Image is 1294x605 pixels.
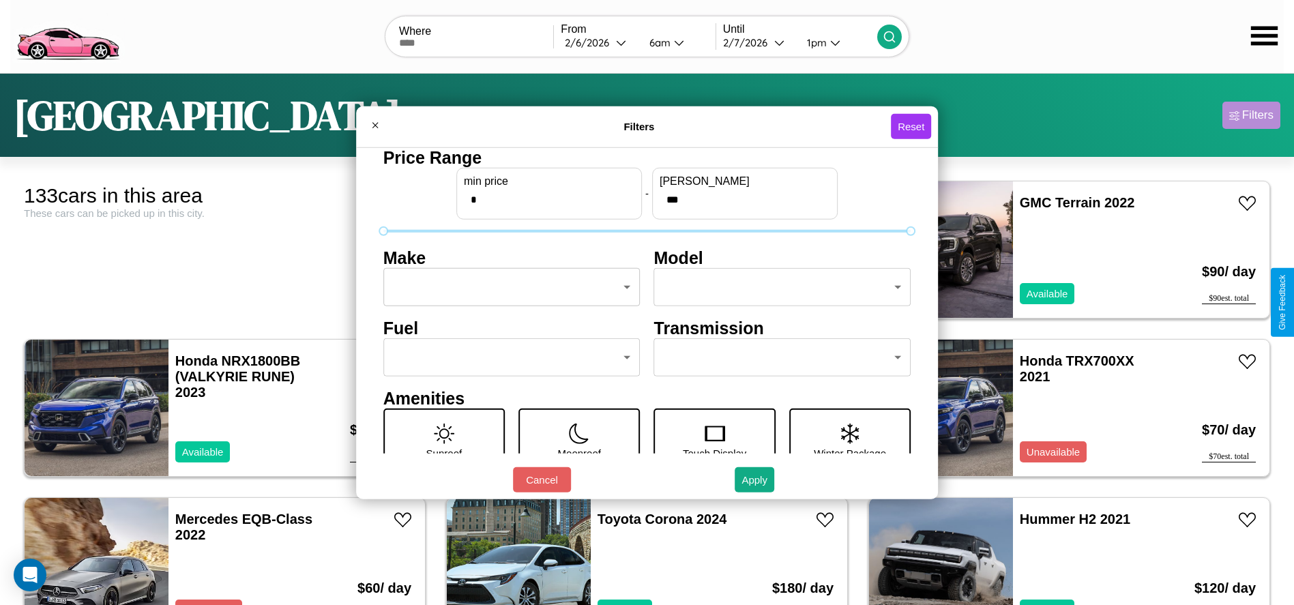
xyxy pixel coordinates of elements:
p: Unavailable [1027,443,1080,461]
button: 6am [638,35,716,50]
label: [PERSON_NAME] [660,175,830,187]
a: Honda TRX700XX 2021 [1020,353,1134,384]
h4: Fuel [383,318,641,338]
div: Give Feedback [1278,275,1287,330]
div: 1pm [800,36,830,49]
h3: $ 70 / day [1202,409,1256,452]
h3: $ 90 / day [1202,250,1256,293]
button: Apply [735,467,774,492]
div: 2 / 6 / 2026 [565,36,616,49]
p: - [645,184,649,203]
label: Where [399,25,553,38]
div: Open Intercom Messenger [14,559,46,591]
a: Toyota Corona 2024 [598,512,727,527]
h4: Amenities [383,388,911,408]
h4: Model [654,248,911,267]
button: Filters [1222,102,1280,129]
div: $ 70 est. total [1202,452,1256,462]
p: Available [182,443,224,461]
h4: Price Range [383,147,911,167]
h3: $ 200 / day [350,409,411,452]
p: Touch Display [683,443,746,462]
div: Filters [1242,108,1274,122]
a: Hummer H2 2021 [1020,512,1130,527]
p: Moonroof [558,443,601,462]
p: Sunroof [426,443,462,462]
button: 2/6/2026 [561,35,638,50]
p: Available [1027,284,1068,303]
div: These cars can be picked up in this city. [24,207,426,219]
button: Reset [891,114,931,139]
div: 6am [643,36,674,49]
div: $ 200 est. total [350,452,411,462]
button: 1pm [796,35,877,50]
h4: Make [383,248,641,267]
label: From [561,23,715,35]
a: GMC Terrain 2022 [1020,195,1135,210]
a: Honda NRX1800BB (VALKYRIE RUNE) 2023 [175,353,300,400]
label: Until [723,23,877,35]
h4: Transmission [654,318,911,338]
p: Winter Package [814,443,886,462]
h4: Filters [387,121,891,132]
h1: [GEOGRAPHIC_DATA] [14,87,401,143]
div: 133 cars in this area [24,184,426,207]
div: $ 90 est. total [1202,293,1256,304]
div: 2 / 7 / 2026 [723,36,774,49]
img: logo [10,7,125,63]
label: min price [464,175,634,187]
button: Cancel [513,467,571,492]
a: Mercedes EQB-Class 2022 [175,512,312,542]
